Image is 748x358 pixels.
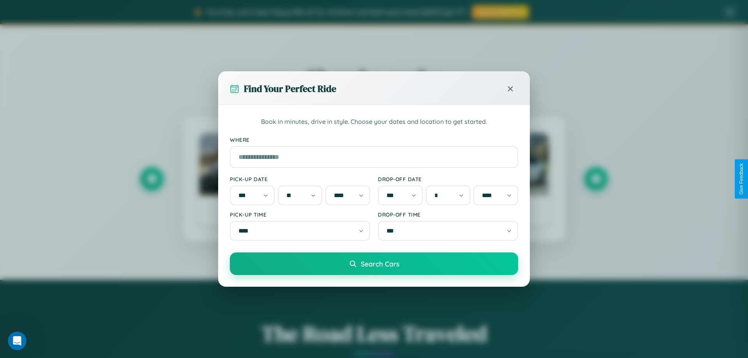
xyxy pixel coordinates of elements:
button: Search Cars [230,252,518,275]
p: Book in minutes, drive in style. Choose your dates and location to get started. [230,117,518,127]
label: Where [230,136,518,143]
label: Drop-off Date [378,176,518,182]
h3: Find Your Perfect Ride [244,82,336,95]
label: Pick-up Date [230,176,370,182]
label: Drop-off Time [378,211,518,218]
label: Pick-up Time [230,211,370,218]
span: Search Cars [361,259,399,268]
